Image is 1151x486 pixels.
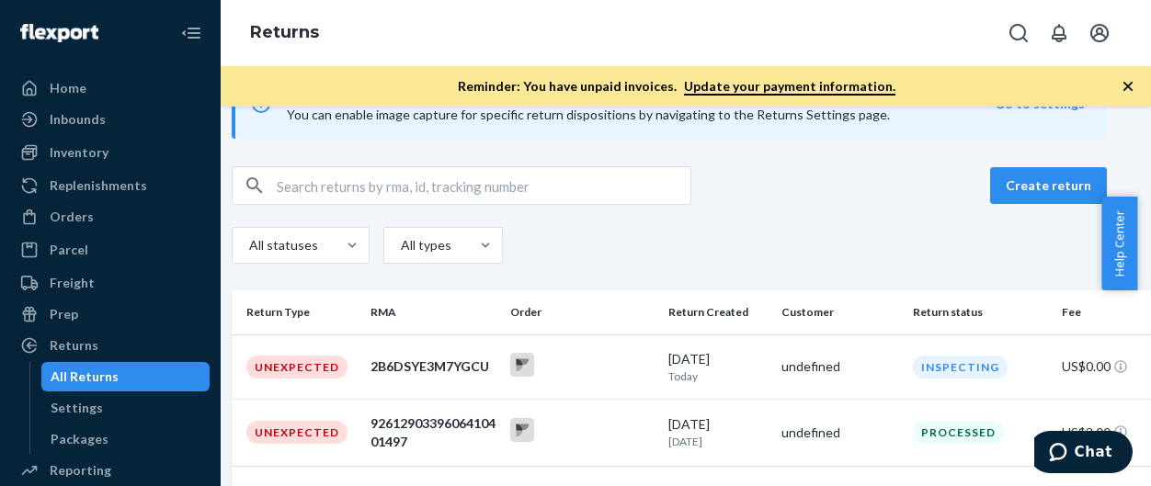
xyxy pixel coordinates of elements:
a: Prep [11,300,210,329]
div: All Returns [51,367,119,386]
a: Freight [11,268,210,298]
td: US$3.00 [1054,399,1151,466]
p: Today [668,368,768,384]
th: RMA [363,290,503,334]
a: Replenishments [11,171,210,200]
div: Unexpected [246,421,348,444]
div: [DATE] [668,415,768,449]
img: Flexport logo [20,24,98,42]
div: Home [50,79,86,97]
a: Returns [11,331,210,360]
a: Parcel [11,235,210,265]
a: Inbounds [11,105,210,134]
th: Fee [1054,290,1151,334]
div: Prep [50,305,78,323]
th: Return status [906,290,1054,334]
button: Create return [990,167,1107,204]
a: Reporting [11,456,210,485]
button: Close Navigation [173,15,210,51]
button: Open notifications [1041,15,1077,51]
th: Customer [774,290,906,334]
div: Freight [50,274,95,292]
a: Returns [250,22,319,42]
div: Replenishments [50,176,147,195]
th: Return Type [232,290,363,334]
td: US$0.00 [1054,334,1151,399]
div: [DATE] [668,350,768,384]
button: Open account menu [1081,15,1118,51]
a: Update your payment information. [684,78,895,96]
div: Inbounds [50,110,106,129]
div: Unexpected [246,356,348,379]
div: 2B6DSYE3M7YGCU [370,357,496,376]
a: Packages [41,424,211,454]
div: undefined [781,357,898,376]
div: Settings [51,399,103,417]
button: Open Search Box [1000,15,1037,51]
div: 9261290339606410401497 [370,414,496,451]
p: Reminder: You have unpaid invoices. [458,77,895,96]
div: Parcel [50,241,88,259]
iframe: Opens a widget where you can chat to one of our agents [1034,431,1133,477]
th: Return Created [661,290,775,334]
div: Inspecting [913,356,1008,379]
span: You can enable image capture for specific return dispositions by navigating to the Returns Settin... [287,107,890,122]
div: Reporting [50,461,111,480]
div: Returns [50,336,98,355]
th: Order [503,290,660,334]
div: undefined [781,424,898,442]
a: Home [11,73,210,103]
a: Settings [41,393,211,423]
div: Packages [51,430,108,448]
input: Search returns by rma, id, tracking number [277,167,690,204]
ol: breadcrumbs [235,6,334,60]
div: Processed [913,421,1004,444]
a: Orders [11,202,210,232]
button: Help Center [1101,197,1137,290]
div: Inventory [50,143,108,162]
div: All types [401,236,449,254]
div: Orders [50,208,94,226]
div: All statuses [249,236,315,254]
p: [DATE] [668,434,768,449]
a: Inventory [11,138,210,167]
a: All Returns [41,362,211,391]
